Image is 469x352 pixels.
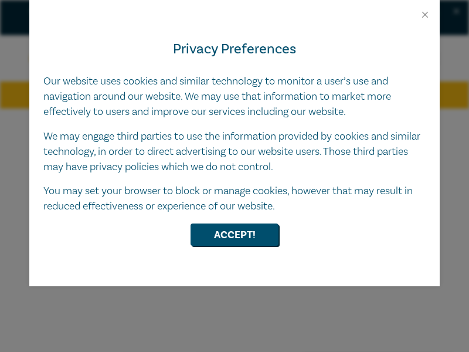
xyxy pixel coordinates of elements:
[420,9,430,20] button: Close
[43,129,426,175] p: We may engage third parties to use the information provided by cookies and similar technology, in...
[191,224,278,246] button: Accept!
[43,74,426,120] p: Our website uses cookies and similar technology to monitor a user’s use and navigation around our...
[43,39,426,60] h4: Privacy Preferences
[43,184,426,214] p: You may set your browser to block or manage cookies, however that may result in reduced effective...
